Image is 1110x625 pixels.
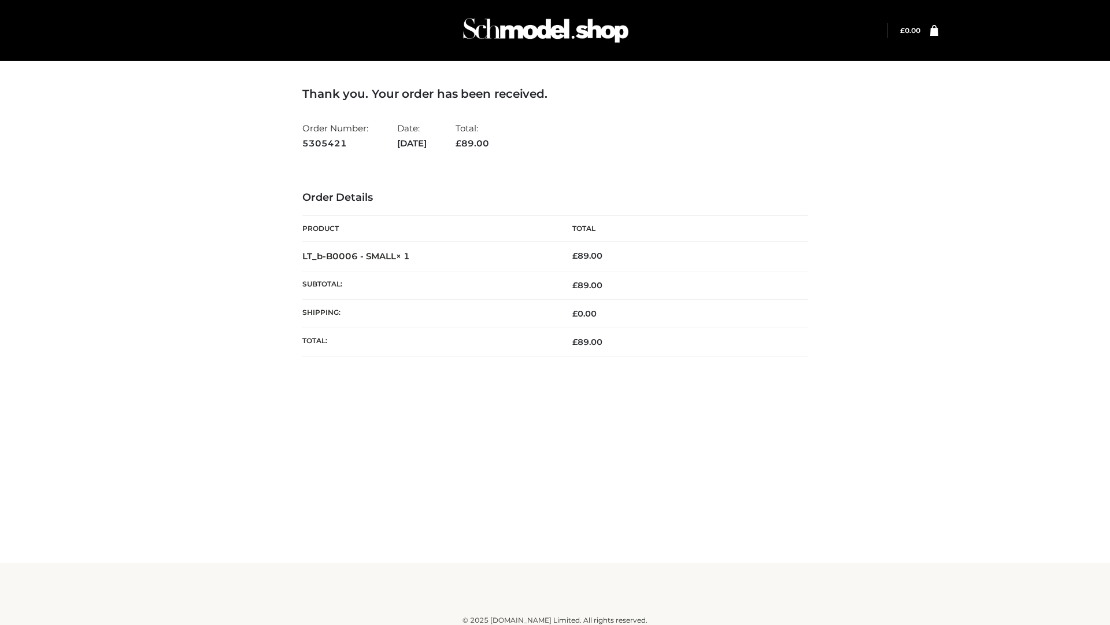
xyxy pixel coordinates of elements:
span: 89.00 [456,138,489,149]
th: Total [555,216,808,242]
bdi: 89.00 [572,251,602,261]
bdi: 0.00 [572,308,597,319]
th: Shipping: [302,300,555,328]
li: Date: [397,118,427,153]
li: Total: [456,118,489,153]
strong: × 1 [396,251,410,262]
span: £ [572,337,578,347]
span: £ [572,280,578,291]
span: £ [456,138,461,149]
span: £ [572,251,578,261]
strong: [DATE] [397,136,427,151]
li: Order Number: [302,118,368,153]
h3: Order Details [302,192,808,204]
span: £ [900,26,905,35]
span: £ [572,308,578,319]
h3: Thank you. Your order has been received. [302,87,808,101]
a: £0.00 [900,26,920,35]
span: 89.00 [572,337,602,347]
bdi: 0.00 [900,26,920,35]
th: Total: [302,328,555,356]
img: Schmodel Admin 964 [459,8,632,53]
th: Product [302,216,555,242]
strong: 5305421 [302,136,368,151]
strong: LT_b-B0006 - SMALL [302,251,410,262]
span: 89.00 [572,280,602,291]
th: Subtotal: [302,271,555,299]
